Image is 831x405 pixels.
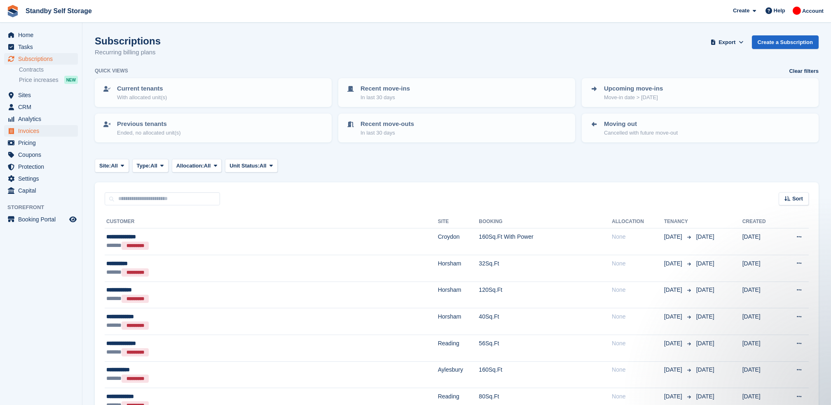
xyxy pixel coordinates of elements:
button: Site: All [95,159,129,172]
a: menu [4,149,78,161]
th: Allocation [612,215,664,228]
td: Horsham [438,282,479,308]
td: 160Sq.Ft [479,361,612,388]
span: Unit Status: [229,162,260,170]
a: Clear filters [789,67,819,75]
td: Horsham [438,308,479,335]
button: Allocation: All [172,159,222,172]
p: Cancelled with future move-out [604,129,678,137]
a: menu [4,113,78,125]
a: Moving out Cancelled with future move-out [583,114,818,142]
a: Preview store [68,214,78,224]
div: None [612,312,664,321]
p: Recurring billing plans [95,48,161,57]
div: NEW [64,76,78,84]
a: Recent move-outs In last 30 days [339,114,574,142]
a: Standby Self Storage [22,4,95,18]
span: [DATE] [664,365,684,374]
p: Upcoming move-ins [604,84,663,93]
span: [DATE] [664,392,684,401]
span: Create [733,7,749,15]
p: Move-in date > [DATE] [604,93,663,102]
th: Booking [479,215,612,228]
a: Upcoming move-ins Move-in date > [DATE] [583,79,818,106]
span: Capital [18,185,68,196]
td: Horsham [438,255,479,282]
div: None [612,392,664,401]
p: In last 30 days [360,93,410,102]
p: Ended, no allocated unit(s) [117,129,181,137]
p: Recent move-outs [360,119,414,129]
span: Sort [792,195,803,203]
span: Sites [18,89,68,101]
span: [DATE] [696,366,714,373]
span: All [150,162,157,170]
div: None [612,286,664,294]
span: [DATE] [696,286,714,293]
span: All [111,162,118,170]
button: Type: All [132,159,169,172]
a: menu [4,101,78,113]
td: [DATE] [742,282,781,308]
td: Aylesbury [438,361,479,388]
span: All [204,162,211,170]
button: Export [709,35,745,49]
a: Contracts [19,66,78,74]
img: Aaron Winter [793,7,801,15]
span: Settings [18,173,68,184]
span: Storefront [7,203,82,212]
span: [DATE] [696,313,714,320]
span: Home [18,29,68,41]
td: [DATE] [742,255,781,282]
a: menu [4,173,78,184]
span: Coupons [18,149,68,161]
span: Account [802,7,824,15]
button: Unit Status: All [225,159,277,172]
td: 32Sq.Ft [479,255,612,282]
span: Tasks [18,41,68,53]
span: Invoices [18,125,68,137]
span: Help [774,7,785,15]
a: menu [4,29,78,41]
span: [DATE] [696,340,714,347]
h1: Subscriptions [95,35,161,47]
div: None [612,365,664,374]
span: Allocation: [176,162,204,170]
span: Analytics [18,113,68,125]
span: Booking Portal [18,214,68,225]
span: [DATE] [664,259,684,268]
span: [DATE] [664,286,684,294]
span: Type: [137,162,151,170]
a: menu [4,89,78,101]
a: Previous tenants Ended, no allocated unit(s) [96,114,331,142]
img: stora-icon-8386f47178a22dfd0bd8f6a31ec36ba5ce8667c1dd55bd0f319d3a0aa187defe.svg [7,5,19,17]
p: Previous tenants [117,119,181,129]
th: Tenancy [664,215,693,228]
span: [DATE] [696,260,714,267]
td: Reading [438,335,479,361]
p: Recent move-ins [360,84,410,93]
span: All [260,162,267,170]
span: [DATE] [696,233,714,240]
th: Site [438,215,479,228]
th: Created [742,215,781,228]
a: menu [4,214,78,225]
span: Price increases [19,76,59,84]
a: menu [4,41,78,53]
a: menu [4,185,78,196]
p: Current tenants [117,84,167,93]
a: Create a Subscription [752,35,819,49]
td: [DATE] [742,228,781,255]
p: With allocated unit(s) [117,93,167,102]
span: [DATE] [664,312,684,321]
a: Recent move-ins In last 30 days [339,79,574,106]
span: Subscriptions [18,53,68,65]
div: None [612,259,664,268]
td: 120Sq.Ft [479,282,612,308]
p: Moving out [604,119,678,129]
a: Price increases NEW [19,75,78,84]
a: menu [4,53,78,65]
td: [DATE] [742,335,781,361]
span: [DATE] [664,339,684,348]
p: In last 30 days [360,129,414,137]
